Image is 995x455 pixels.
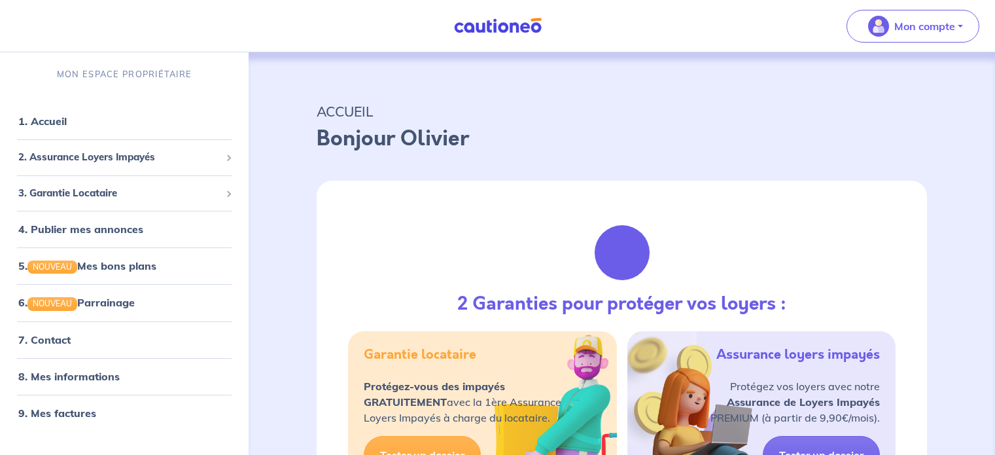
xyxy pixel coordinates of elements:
div: 5.NOUVEAUMes bons plans [5,253,243,279]
span: 3. Garantie Locataire [18,186,220,201]
a: 9. Mes factures [18,407,96,420]
a: 8. Mes informations [18,370,120,383]
p: Bonjour Olivier [317,123,927,155]
div: 9. Mes factures [5,400,243,426]
div: 7. Contact [5,327,243,353]
p: Protégez vos loyers avec notre PREMIUM (à partir de 9,90€/mois). [710,378,880,426]
a: 6.NOUVEAUParrainage [18,296,135,309]
div: 4. Publier mes annonces [5,216,243,242]
span: 2. Assurance Loyers Impayés [18,150,220,165]
a: 4. Publier mes annonces [18,223,143,236]
p: Mon compte [894,18,955,34]
img: justif-loupe [587,217,657,288]
img: Cautioneo [449,18,547,34]
img: illu_account_valid_menu.svg [868,16,889,37]
a: 5.NOUVEAUMes bons plans [18,259,156,272]
strong: Protégez-vous des impayés GRATUITEMENT [364,380,505,409]
div: 8. Mes informations [5,363,243,390]
h3: 2 Garanties pour protéger vos loyers : [457,293,786,316]
a: 7. Contact [18,333,71,346]
div: 2. Assurance Loyers Impayés [5,145,243,170]
p: ACCUEIL [317,100,927,123]
p: MON ESPACE PROPRIÉTAIRE [57,68,192,81]
a: 1. Accueil [18,115,67,128]
div: 3. Garantie Locataire [5,181,243,206]
div: 1. Accueil [5,108,243,134]
h5: Assurance loyers impayés [716,347,880,363]
p: avec la 1ère Assurance Loyers Impayés à charge du locataire. [364,378,561,426]
button: illu_account_valid_menu.svgMon compte [847,10,979,43]
h5: Garantie locataire [364,347,476,363]
strong: Assurance de Loyers Impayés [727,395,880,409]
div: 6.NOUVEAUParrainage [5,289,243,316]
